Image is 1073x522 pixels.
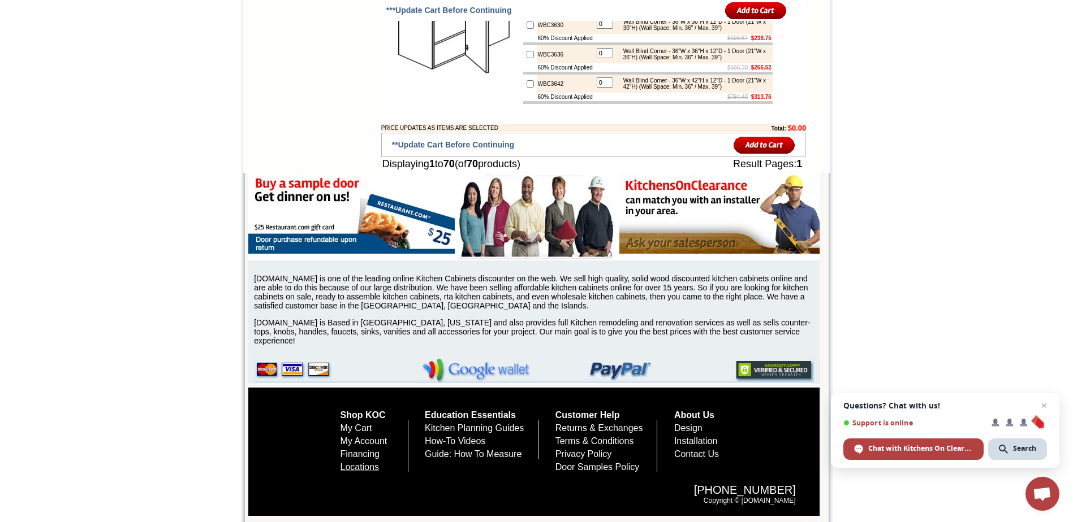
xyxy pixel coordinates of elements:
td: Bellmonte Maple [163,51,192,63]
a: Shop KOC [341,410,386,420]
td: 60% Discount Applied [537,63,594,72]
td: Beachwood Oak Shaker [133,51,162,64]
b: Total: [771,125,786,132]
span: ***Update Cart Before Continuing [386,6,512,15]
b: $238.75 [751,35,772,41]
b: Price Sheet View in PDF Format [13,5,92,11]
div: Search [988,438,1047,460]
div: Open chat [1025,477,1059,511]
a: Design [674,423,703,433]
td: Result Pages: [659,157,806,171]
b: $266.52 [751,64,772,71]
span: Support is online [843,419,984,427]
td: 60% Discount Applied [537,34,594,42]
a: Door Samples Policy [555,462,640,472]
a: Terms & Conditions [555,436,634,446]
a: Contact Us [674,449,719,459]
td: [PERSON_NAME] Blue Shaker [194,51,229,64]
div: Chat with Kitchens On Clearance [843,438,984,460]
a: Returns & Exchanges [555,423,643,433]
td: 60% Discount Applied [537,93,594,101]
span: **Update Cart Before Continuing [392,140,514,149]
a: Privacy Policy [555,449,612,459]
a: Guide: How To Measure [425,449,522,459]
a: Kitchen Planning Guides [425,423,524,433]
td: Displaying to (of products) [381,157,660,171]
p: [DOMAIN_NAME] is one of the leading online Kitchen Cabinets discounter on the web. We sell high q... [254,274,820,310]
td: [PERSON_NAME] White Shaker [67,51,101,64]
b: 70 [467,158,478,169]
s: $596.87 [727,35,748,41]
s: $784.40 [727,94,748,100]
s: $666.30 [727,64,748,71]
span: Questions? Chat with us! [843,401,1047,410]
div: Wall Blind Corner - 36"W x 36"H x 12"D - 1 Door (21"W x 36"H) (Wall Space: Min. 36" / Max. 39") [618,48,770,60]
span: Close chat [1037,399,1051,412]
a: Financing [341,449,380,459]
img: pdf.png [2,3,11,12]
a: Locations [341,462,380,472]
a: About Us [674,410,714,420]
a: How-To Videos [425,436,485,446]
h5: Customer Help [555,410,658,420]
input: Add to Cart [725,1,787,20]
td: Baycreek Gray [102,51,131,63]
td: WBC3642 [537,75,594,93]
b: 1 [796,158,802,169]
div: Wall Blind Corner - 36"W x 42"H x 12"D - 1 Door (21"W x 42"H) (Wall Space: Min. 36" / Max. 39") [618,77,770,90]
td: Alabaster Shaker [36,51,65,63]
a: Price Sheet View in PDF Format [13,2,92,11]
span: Search [1013,443,1036,454]
a: My Cart [341,423,372,433]
span: [PHONE_NUMBER] [287,484,796,497]
a: Installation [674,436,718,446]
a: Education Essentials [425,410,516,420]
div: Copyright © [DOMAIN_NAME] [275,472,807,516]
a: My Account [341,436,387,446]
b: $313.76 [751,94,772,100]
td: PRICE UPDATES AS ITEMS ARE SELECTED [381,124,709,132]
b: $0.00 [788,124,807,132]
b: 1 [429,158,435,169]
td: WBC3636 [537,45,594,63]
b: 70 [443,158,455,169]
span: Chat with Kitchens On Clearance [868,443,973,454]
p: [DOMAIN_NAME] is Based in [GEOGRAPHIC_DATA], [US_STATE] and also provides full Kitchen remodeling... [254,318,820,345]
input: Add to Cart [734,136,795,154]
td: WBC3630 [537,16,594,34]
div: Wall Blind Corner - 36"W x 30"H x 12"D - 1 Door (21"W x 30"H) (Wall Space: Min. 36" / Max. 39") [618,19,770,31]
